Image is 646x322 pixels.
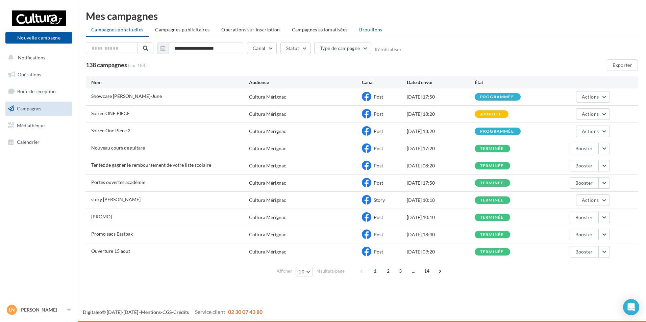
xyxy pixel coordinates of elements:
[18,55,45,60] span: Notifications
[383,266,394,276] span: 2
[91,179,145,185] span: Portes ouvertes académie
[570,160,598,171] button: Booster
[18,72,41,77] span: Opérations
[374,232,383,237] span: Post
[395,266,406,276] span: 3
[407,214,474,221] div: [DATE] 10:10
[155,27,209,32] span: Campagnes publicitaires
[296,267,313,276] button: 10
[475,79,542,86] div: État
[277,268,292,274] span: Afficher
[370,266,380,276] span: 1
[299,269,304,274] span: 10
[480,95,514,99] div: programmée
[576,108,610,120] button: Actions
[91,79,249,86] div: Nom
[4,102,74,116] a: Campagnes
[195,308,225,315] span: Service client
[249,197,286,204] div: Cultura Mérignac
[407,248,474,255] div: [DATE] 09:20
[91,145,145,151] span: Nouveau cours de guitare
[408,266,419,276] span: ...
[480,215,504,220] div: terminée
[163,309,172,315] a: CGS
[91,231,133,237] span: Promo sacs Eastpak
[374,180,383,186] span: Post
[249,128,286,135] div: Cultura Mérignac
[374,111,383,117] span: Post
[17,88,56,94] span: Boîte de réception
[374,94,383,100] span: Post
[249,93,286,100] div: Cultura Mérignac
[480,181,504,185] div: terminée
[249,162,286,169] div: Cultura Mérignac
[91,128,130,133] span: Soirée One Piece 2
[576,91,610,103] button: Actions
[86,61,127,69] span: 138 campagnes
[317,268,345,274] span: résultats/page
[228,308,263,315] span: 02 30 07 43 80
[86,11,638,21] div: Mes campagnes
[480,112,502,116] div: annulée
[4,51,71,65] button: Notifications
[91,196,141,202] span: story anna
[9,306,15,313] span: Ln
[407,93,474,100] div: [DATE] 17:50
[570,229,598,240] button: Booster
[314,43,371,54] button: Type de campagne
[249,180,286,186] div: Cultura Mérignac
[582,94,599,100] span: Actions
[91,93,162,99] span: Showcase Sara-June
[576,194,610,206] button: Actions
[570,212,598,223] button: Booster
[292,27,348,32] span: Campagnes automatisées
[407,197,474,204] div: [DATE] 10:18
[480,233,504,237] div: terminée
[91,248,130,254] span: Ouverture 15 aout
[407,111,474,117] div: [DATE] 18:20
[623,299,639,315] div: Open Intercom Messenger
[407,231,474,238] div: [DATE] 18:40
[221,27,280,32] span: Operations sur inscription
[173,309,189,315] a: Crédits
[249,248,286,255] div: Cultura Mérignac
[17,122,45,128] span: Médiathèque
[407,180,474,186] div: [DATE] 17:50
[5,303,72,316] a: Ln [PERSON_NAME]
[141,309,161,315] a: Mentions
[570,143,598,154] button: Booster
[4,118,74,133] a: Médiathèque
[570,177,598,189] button: Booster
[17,139,40,145] span: Calendrier
[480,250,504,254] div: terminée
[407,145,474,152] div: [DATE] 17:20
[582,128,599,134] span: Actions
[91,110,130,116] span: Soirée ONE PIECE
[375,47,402,52] button: Réinitialiser
[249,111,286,117] div: Cultura Mérignac
[407,79,474,86] div: Date d'envoi
[83,309,263,315] span: © [DATE]-[DATE] - - -
[374,249,383,254] span: Post
[374,197,385,203] span: Story
[407,128,474,135] div: [DATE] 18:20
[374,163,383,168] span: Post
[576,126,610,137] button: Actions
[582,197,599,203] span: Actions
[480,129,514,134] div: programmée
[249,79,362,86] div: Audience
[249,145,286,152] div: Cultura Mérignac
[582,111,599,117] span: Actions
[17,106,41,111] span: Campagnes
[607,59,638,71] button: Exporter
[91,162,211,168] span: Tentez de gagner le remboursement de votre liste scolaire
[4,84,74,99] a: Boîte de réception
[407,162,474,169] div: [DATE] 08:20
[480,164,504,168] div: terminée
[374,214,383,220] span: Post
[249,231,286,238] div: Cultura Mérignac
[570,246,598,258] button: Booster
[480,146,504,151] div: terminée
[83,309,102,315] a: Digitaleo
[4,68,74,82] a: Opérations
